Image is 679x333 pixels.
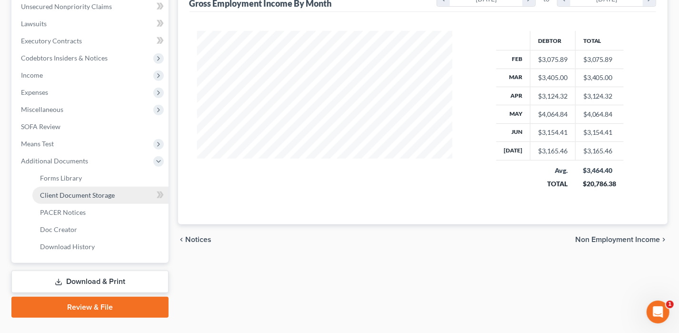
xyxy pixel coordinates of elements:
[21,122,60,131] span: SOFA Review
[178,236,212,243] button: chevron_left Notices
[538,73,568,82] div: $3,405.00
[178,236,186,243] i: chevron_left
[21,71,43,79] span: Income
[575,50,624,69] td: $3,075.89
[13,15,169,32] a: Lawsuits
[496,142,530,160] th: [DATE]
[496,69,530,87] th: Mar
[40,208,86,216] span: PACER Notices
[530,31,575,50] th: Debtor
[186,236,212,243] span: Notices
[21,88,48,96] span: Expenses
[496,105,530,123] th: May
[40,225,77,233] span: Doc Creator
[538,166,568,175] div: Avg.
[538,55,568,64] div: $3,075.89
[660,236,668,243] i: chevron_right
[496,50,530,69] th: Feb
[13,118,169,135] a: SOFA Review
[496,87,530,105] th: Apr
[496,123,530,141] th: Jun
[32,170,169,187] a: Forms Library
[32,204,169,221] a: PACER Notices
[575,142,624,160] td: $3,165.46
[538,179,568,189] div: TOTAL
[538,128,568,137] div: $3,154.41
[538,110,568,119] div: $4,064.84
[32,221,169,238] a: Doc Creator
[11,297,169,318] a: Review & File
[583,179,616,189] div: $20,786.38
[11,271,169,293] a: Download & Print
[13,32,169,50] a: Executory Contracts
[21,2,112,10] span: Unsecured Nonpriority Claims
[575,105,624,123] td: $4,064.84
[575,236,668,243] button: Non Employment Income chevron_right
[40,174,82,182] span: Forms Library
[538,146,568,156] div: $3,165.46
[575,31,624,50] th: Total
[32,187,169,204] a: Client Document Storage
[21,54,108,62] span: Codebtors Insiders & Notices
[575,87,624,105] td: $3,124.32
[575,69,624,87] td: $3,405.00
[21,20,47,28] span: Lawsuits
[575,236,660,243] span: Non Employment Income
[21,157,88,165] span: Additional Documents
[40,191,115,199] span: Client Document Storage
[21,140,54,148] span: Means Test
[21,105,63,113] span: Miscellaneous
[583,166,616,175] div: $3,464.40
[575,123,624,141] td: $3,154.41
[647,301,669,323] iframe: Intercom live chat
[40,242,95,251] span: Download History
[32,238,169,255] a: Download History
[666,301,674,308] span: 1
[538,91,568,101] div: $3,124.32
[21,37,82,45] span: Executory Contracts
